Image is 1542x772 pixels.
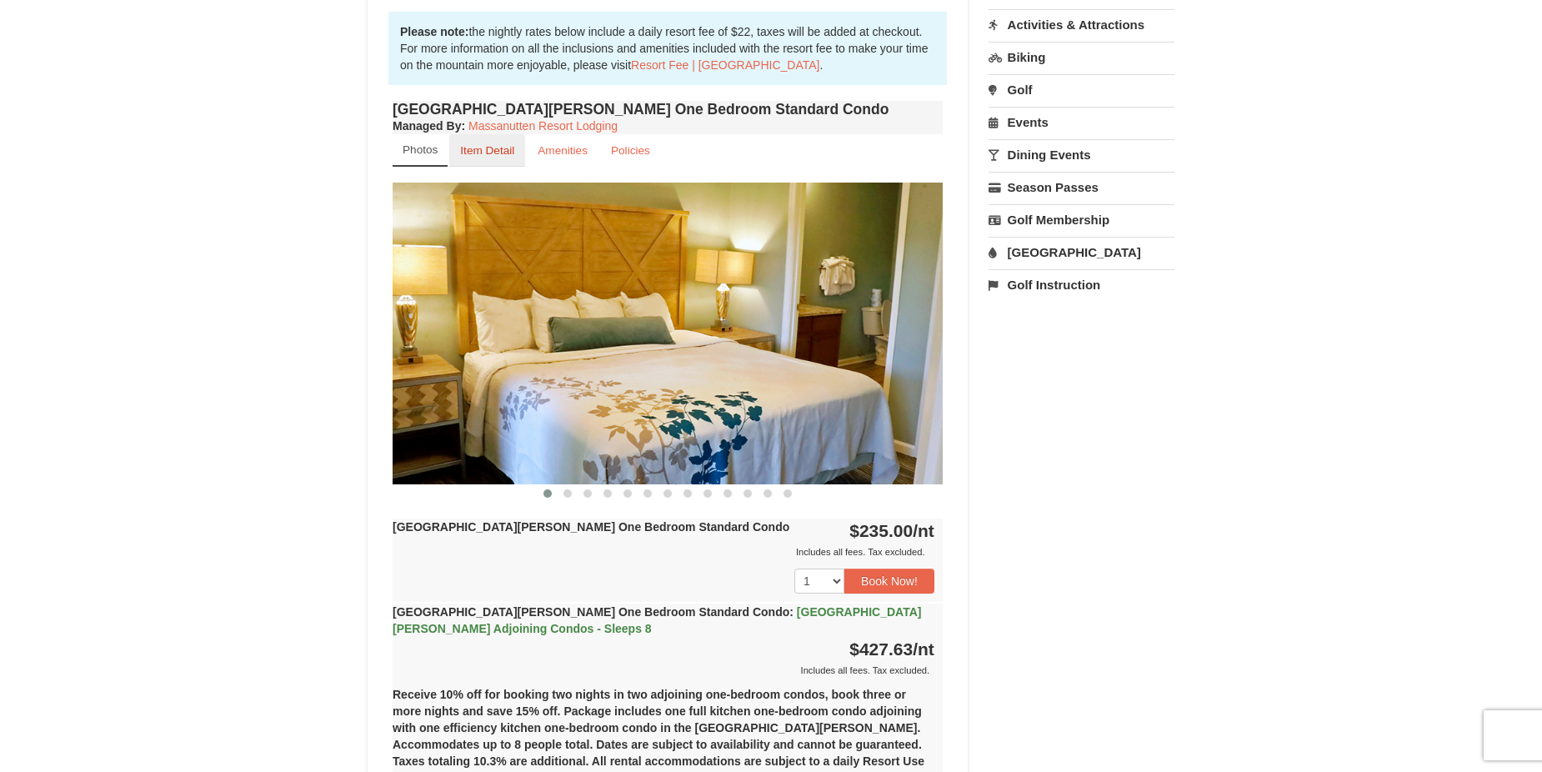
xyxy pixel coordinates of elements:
[989,42,1174,73] a: Biking
[989,139,1174,170] a: Dining Events
[449,134,525,167] a: Item Detail
[989,74,1174,105] a: Golf
[460,144,514,157] small: Item Detail
[538,144,588,157] small: Amenities
[403,143,438,156] small: Photos
[400,25,468,38] strong: Please note:
[527,134,598,167] a: Amenities
[393,183,943,484] img: 18876286-121-55434444.jpg
[611,144,650,157] small: Policies
[913,639,934,659] span: /nt
[989,269,1174,300] a: Golf Instruction
[849,639,913,659] span: $427.63
[989,172,1174,203] a: Season Passes
[393,520,789,534] strong: [GEOGRAPHIC_DATA][PERSON_NAME] One Bedroom Standard Condo
[913,521,934,540] span: /nt
[844,569,934,594] button: Book Now!
[600,134,661,167] a: Policies
[631,58,819,72] a: Resort Fee | [GEOGRAPHIC_DATA]
[468,119,618,133] a: Massanutten Resort Lodging
[393,544,934,560] div: Includes all fees. Tax excluded.
[989,9,1174,40] a: Activities & Attractions
[989,237,1174,268] a: [GEOGRAPHIC_DATA]
[849,521,934,540] strong: $235.00
[989,204,1174,235] a: Golf Membership
[989,107,1174,138] a: Events
[393,101,943,118] h4: [GEOGRAPHIC_DATA][PERSON_NAME] One Bedroom Standard Condo
[388,12,947,85] div: the nightly rates below include a daily resort fee of $22, taxes will be added at checkout. For m...
[393,662,934,679] div: Includes all fees. Tax excluded.
[393,134,448,167] a: Photos
[789,605,794,619] span: :
[393,119,465,133] strong: :
[393,605,921,635] strong: [GEOGRAPHIC_DATA][PERSON_NAME] One Bedroom Standard Condo
[393,119,461,133] span: Managed By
